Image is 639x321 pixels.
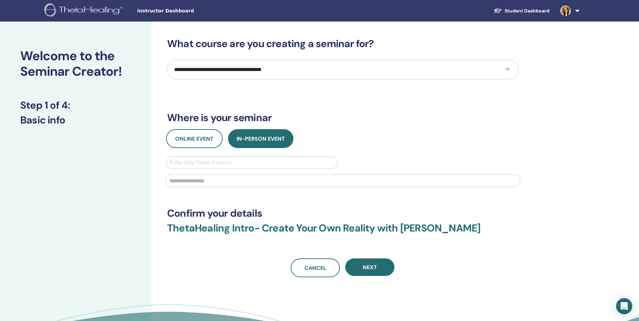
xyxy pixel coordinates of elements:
span: Online Event [175,135,214,142]
div: Open Intercom Messenger [616,298,632,314]
h3: Confirm your details [167,207,518,219]
h3: Where is your seminar [167,112,518,124]
h3: ThetaHealing Intro- Create Your Own Reality with [PERSON_NAME] [167,222,518,242]
img: logo.png [44,3,125,19]
span: Instructor Dashboard [137,7,238,14]
a: Cancel [291,258,340,277]
button: In-Person Event [228,129,293,148]
h3: Step 1 of 4 : [20,99,131,111]
button: Online Event [166,129,223,148]
button: Next [345,258,394,276]
span: In-Person Event [236,135,285,142]
h3: What course are you creating a seminar for? [167,38,518,50]
img: default.jpg [560,5,571,16]
span: Cancel [305,264,326,272]
span: Next [363,264,377,271]
a: Student Dashboard [488,5,555,17]
h3: Basic info [20,114,131,126]
h2: Welcome to the Seminar Creator! [20,48,131,79]
img: graduation-cap-white.svg [494,8,502,13]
